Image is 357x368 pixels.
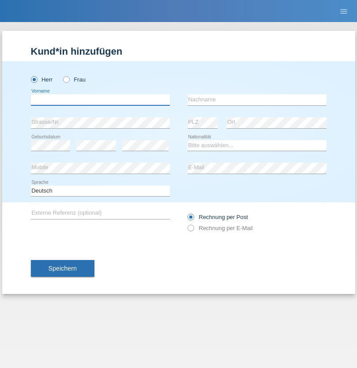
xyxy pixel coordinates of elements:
span: Speichern [49,265,77,272]
label: Rechnung per Post [188,214,248,220]
label: Frau [63,76,86,83]
button: Speichern [31,260,94,277]
input: Herr [31,76,37,82]
a: menu [335,8,353,14]
label: Rechnung per E-Mail [188,225,253,231]
i: menu [339,7,348,16]
label: Herr [31,76,53,83]
input: Frau [63,76,69,82]
input: Rechnung per Post [188,214,193,225]
input: Rechnung per E-Mail [188,225,193,236]
h1: Kund*in hinzufügen [31,46,327,57]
